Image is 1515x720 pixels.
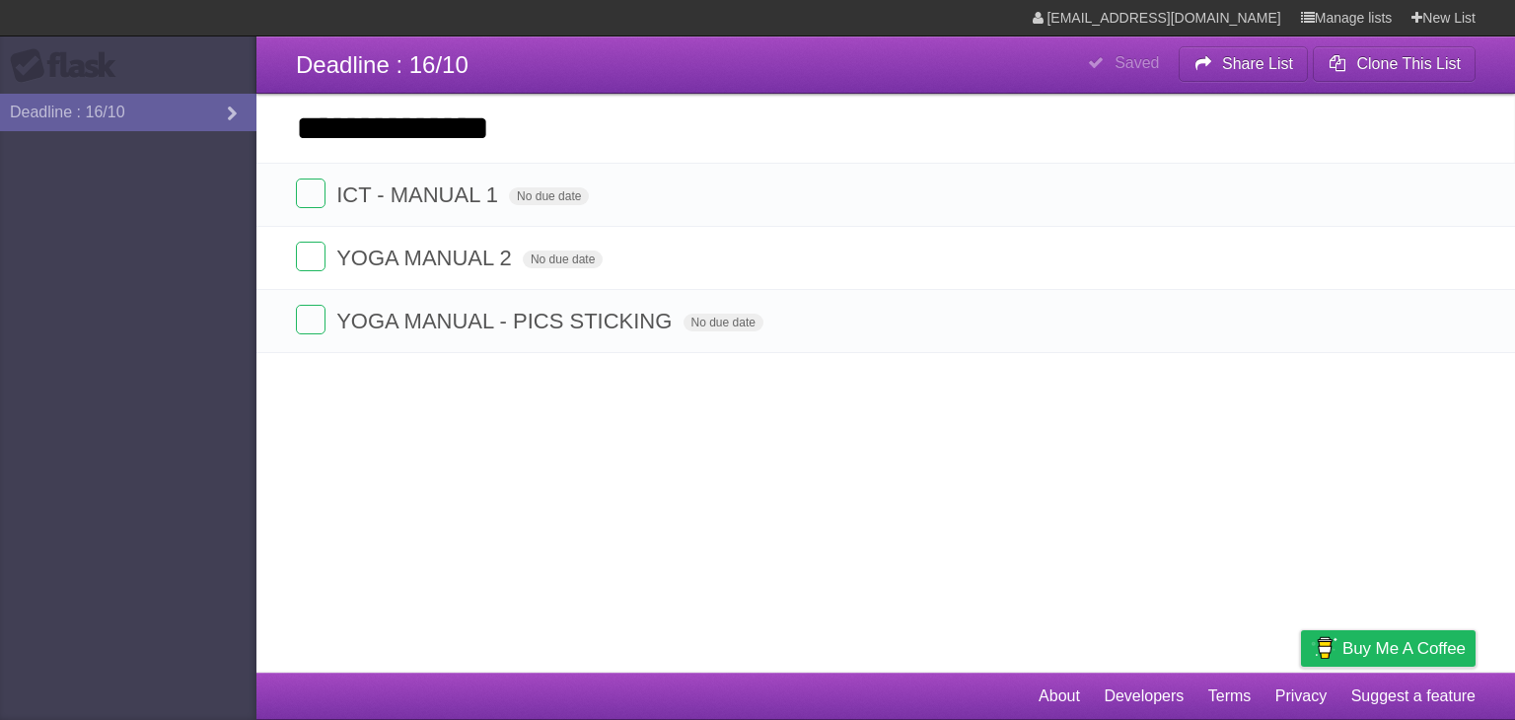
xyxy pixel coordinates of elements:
[1301,630,1476,667] a: Buy me a coffee
[1313,46,1476,82] button: Clone This List
[1275,678,1327,715] a: Privacy
[1208,678,1252,715] a: Terms
[1039,678,1080,715] a: About
[684,314,763,331] span: No due date
[336,182,503,207] span: ICT - MANUAL 1
[296,305,325,334] label: Done
[1104,678,1184,715] a: Developers
[296,179,325,208] label: Done
[1342,631,1466,666] span: Buy me a coffee
[336,246,517,270] span: YOGA MANUAL 2
[296,242,325,271] label: Done
[1356,55,1461,72] b: Clone This List
[296,51,469,78] span: Deadline : 16/10
[1351,678,1476,715] a: Suggest a feature
[1222,55,1293,72] b: Share List
[1311,631,1337,665] img: Buy me a coffee
[523,251,603,268] span: No due date
[336,309,677,333] span: YOGA MANUAL - PICS STICKING
[509,187,589,205] span: No due date
[1179,46,1309,82] button: Share List
[10,48,128,84] div: Flask
[1115,54,1159,71] b: Saved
